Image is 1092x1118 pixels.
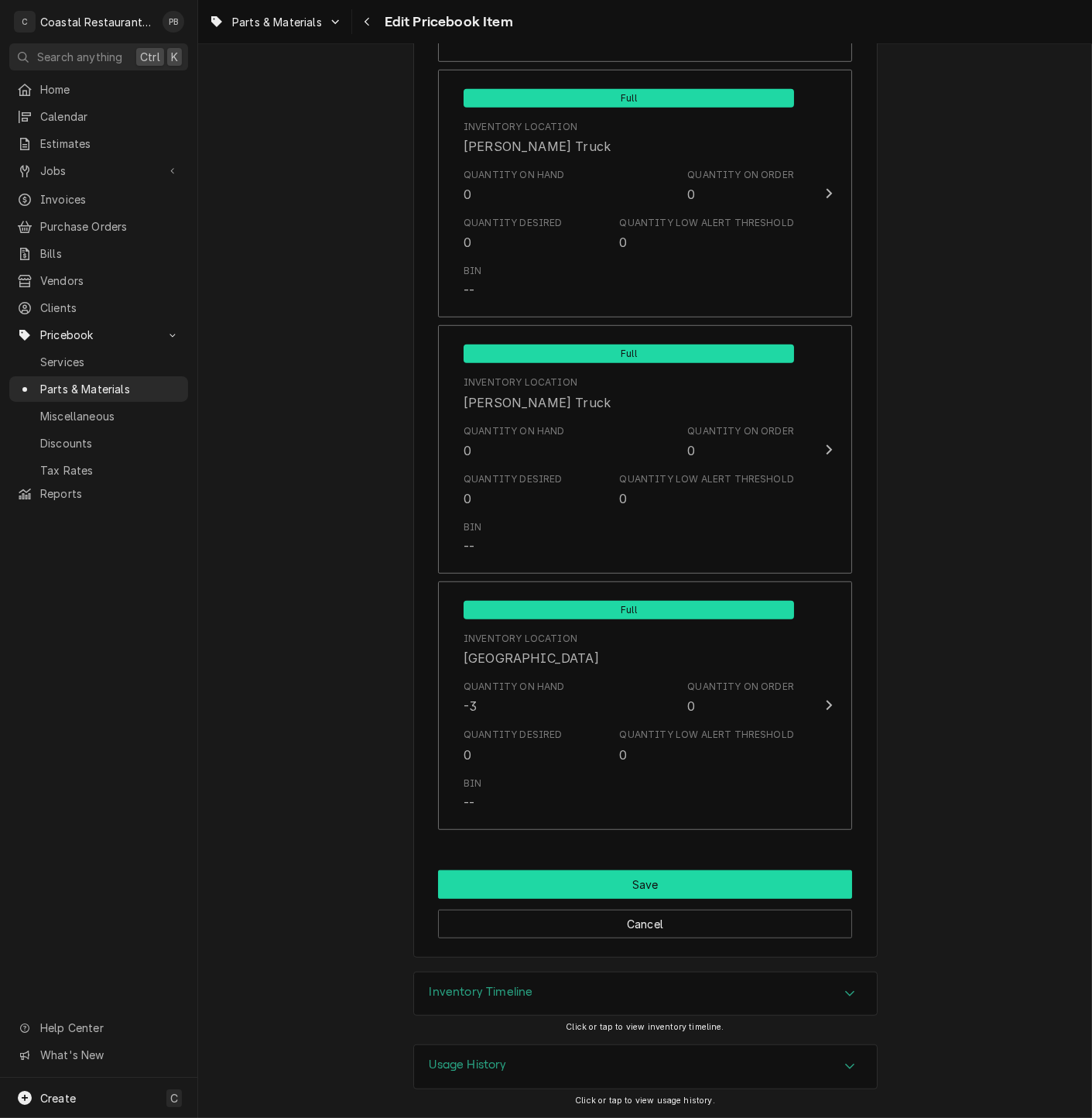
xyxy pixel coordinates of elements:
[464,424,565,460] div: Quantity on Hand
[464,424,565,438] div: Quantity on Hand
[140,49,160,65] span: Ctrl
[438,581,852,830] button: Update Inventory Level
[9,295,188,321] a: Clients
[464,89,794,108] span: Full
[438,870,852,938] div: Button Group
[163,11,184,33] div: Phill Blush's Avatar
[9,403,188,429] a: Miscellaneous
[9,131,188,156] a: Estimates
[464,697,477,715] div: -3
[414,1045,877,1089] button: Accordion Details Expand Trigger
[40,327,157,343] span: Pricebook
[40,435,180,451] span: Discounts
[413,1044,878,1089] div: Usage History
[40,485,180,502] span: Reports
[40,408,180,424] span: Miscellaneous
[464,728,563,742] div: Quantity Desired
[40,245,180,262] span: Bills
[464,281,474,300] div: --
[40,218,180,235] span: Purchase Orders
[464,599,794,619] div: Full
[464,168,565,182] div: Quantity on Hand
[687,424,794,438] div: Quantity on Order
[464,376,577,389] div: Inventory Location
[9,104,188,129] a: Calendar
[413,972,878,1017] div: Inventory Timeline
[464,120,611,156] div: Location
[464,137,611,156] div: [PERSON_NAME] Truck
[9,430,188,456] a: Discounts
[464,264,481,278] div: Bin
[9,43,188,70] button: Search anythingCtrlK
[414,972,877,1016] div: Accordion Header
[163,11,184,33] div: PB
[9,187,188,212] a: Invoices
[464,345,794,363] span: Full
[9,214,188,239] a: Purchase Orders
[687,168,794,204] div: Quantity on Order
[464,520,481,556] div: Bin
[355,9,380,34] button: Navigate back
[37,49,122,65] span: Search anything
[40,300,180,316] span: Clients
[687,424,794,460] div: Quantity on Order
[566,1022,724,1032] span: Click or tap to view inventory timeline.
[620,216,794,252] div: Quantity Low Alert Threshold
[170,1090,178,1106] span: C
[687,680,794,715] div: Quantity on Order
[464,185,471,204] div: 0
[464,632,577,646] div: Inventory Location
[620,233,628,252] div: 0
[380,12,513,33] span: Edit Pricebook Item
[414,972,877,1016] button: Accordion Details Expand Trigger
[40,191,180,207] span: Invoices
[430,1058,507,1072] h3: Usage History
[232,14,322,30] span: Parts & Materials
[620,728,794,763] div: Quantity Low Alert Threshold
[687,697,695,715] div: 0
[438,870,852,899] button: Save
[464,120,577,134] div: Inventory Location
[438,325,852,574] button: Update Inventory Level
[464,632,599,667] div: Location
[464,537,474,556] div: --
[40,163,157,179] span: Jobs
[40,81,180,98] span: Home
[464,216,563,230] div: Quantity Desired
[620,746,628,764] div: 0
[464,794,474,812] div: --
[40,273,180,289] span: Vendors
[620,728,794,742] div: Quantity Low Alert Threshold
[464,728,563,763] div: Quantity Desired
[9,268,188,293] a: Vendors
[438,70,852,318] button: Update Inventory Level
[464,489,471,508] div: 0
[620,216,794,230] div: Quantity Low Alert Threshold
[40,14,154,30] div: Coastal Restaurant Repair
[438,870,852,899] div: Button Group Row
[464,343,794,363] div: Full
[464,680,565,694] div: Quantity on Hand
[40,135,180,152] span: Estimates
[9,376,188,402] a: Parts & Materials
[464,649,599,667] div: [GEOGRAPHIC_DATA]
[464,393,611,412] div: [PERSON_NAME] Truck
[430,985,533,1000] h3: Inventory Timeline
[464,472,563,486] div: Quantity Desired
[687,168,794,182] div: Quantity on Order
[40,381,180,397] span: Parts & Materials
[620,472,794,486] div: Quantity Low Alert Threshold
[9,241,188,266] a: Bills
[40,108,180,125] span: Calendar
[464,601,794,619] span: Full
[9,77,188,102] a: Home
[464,746,471,764] div: 0
[464,168,565,204] div: Quantity on Hand
[687,680,794,694] div: Quantity on Order
[464,376,611,411] div: Location
[464,680,565,715] div: Quantity on Hand
[9,481,188,506] a: Reports
[171,49,178,65] span: K
[687,441,695,460] div: 0
[464,87,794,108] div: Full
